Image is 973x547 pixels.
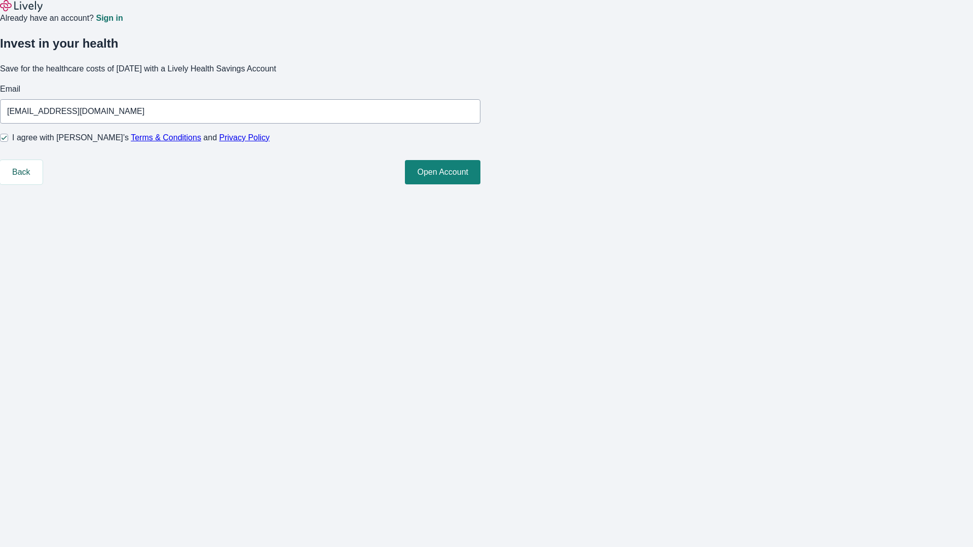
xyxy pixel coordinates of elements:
button: Open Account [405,160,480,184]
span: I agree with [PERSON_NAME]’s and [12,132,270,144]
a: Terms & Conditions [131,133,201,142]
a: Sign in [96,14,123,22]
a: Privacy Policy [219,133,270,142]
